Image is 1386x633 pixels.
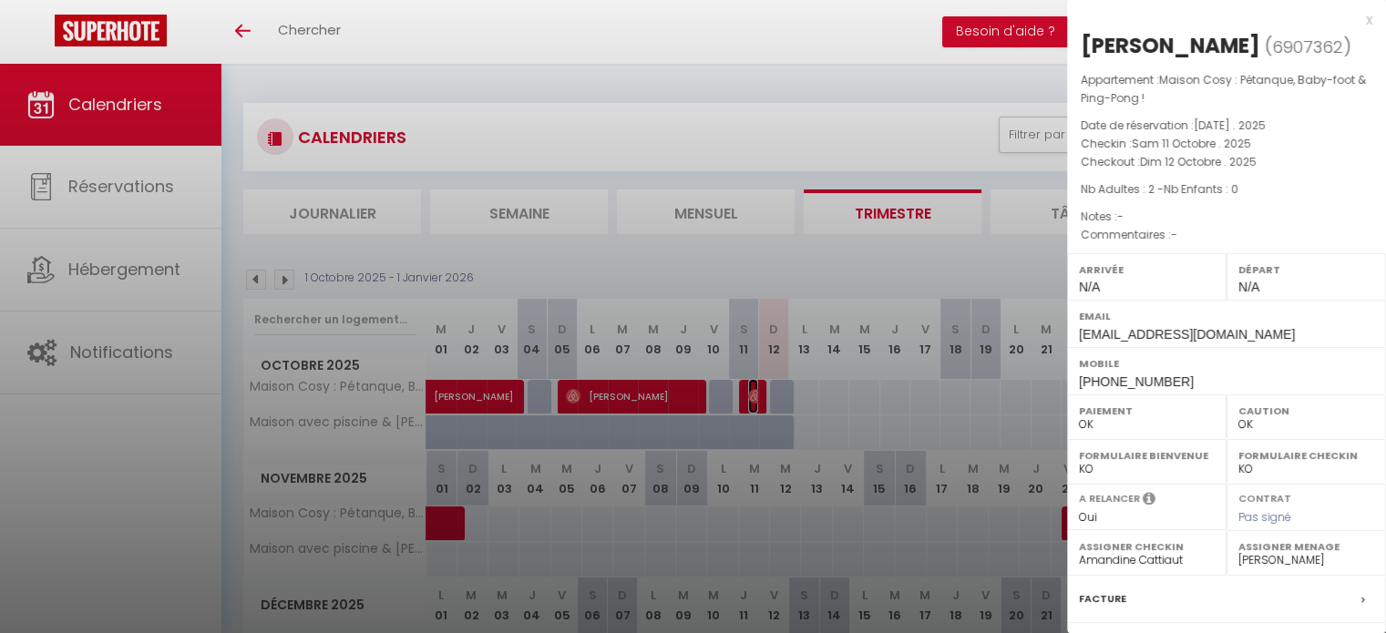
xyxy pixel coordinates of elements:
[1079,307,1374,325] label: Email
[1081,31,1260,60] div: [PERSON_NAME]
[1117,209,1124,224] span: -
[1238,446,1374,465] label: Formulaire Checkin
[1238,509,1291,525] span: Pas signé
[1081,71,1372,107] p: Appartement :
[1081,72,1366,106] span: Maison Cosy : Pétanque, Baby-foot & Ping-Pong !
[1081,135,1372,153] p: Checkin :
[1238,491,1291,503] label: Contrat
[1238,537,1374,556] label: Assigner Menage
[1164,181,1238,197] span: Nb Enfants : 0
[1081,226,1372,244] p: Commentaires :
[1081,208,1372,226] p: Notes :
[1265,34,1351,59] span: ( )
[1079,327,1295,342] span: [EMAIL_ADDRESS][DOMAIN_NAME]
[1067,9,1372,31] div: x
[1079,280,1100,294] span: N/A
[1081,117,1372,135] p: Date de réservation :
[1081,181,1238,197] span: Nb Adultes : 2 -
[1079,491,1140,506] label: A relancer
[1079,354,1374,373] label: Mobile
[1132,136,1251,151] span: Sam 11 Octobre . 2025
[1143,491,1155,511] i: Sélectionner OUI si vous souhaiter envoyer les séquences de messages post-checkout
[1140,154,1257,169] span: Dim 12 Octobre . 2025
[1079,374,1194,389] span: [PHONE_NUMBER]
[1272,36,1343,58] span: 6907362
[1194,117,1266,133] span: [DATE] . 2025
[1079,537,1215,556] label: Assigner Checkin
[1079,260,1215,279] label: Arrivée
[1079,402,1215,420] label: Paiement
[1171,227,1177,242] span: -
[1079,446,1215,465] label: Formulaire Bienvenue
[1238,280,1259,294] span: N/A
[1079,589,1126,608] label: Facture
[1238,402,1374,420] label: Caution
[1081,153,1372,171] p: Checkout :
[1238,260,1374,279] label: Départ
